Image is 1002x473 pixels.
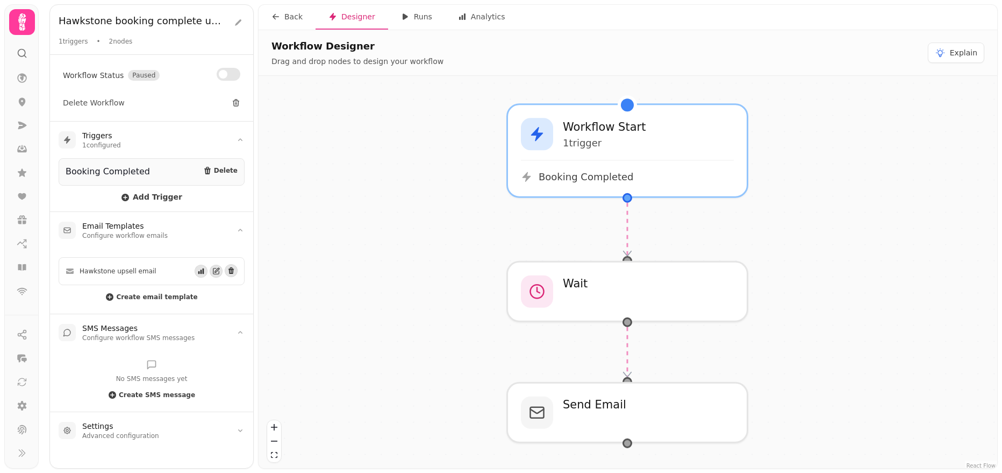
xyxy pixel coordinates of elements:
button: Delete [203,165,238,176]
button: Create SMS message [108,390,195,400]
button: Edit workflow [232,13,245,31]
span: 2 nodes [109,37,133,46]
div: Designer [328,11,375,22]
div: Send Email [506,382,748,443]
div: Analytics [458,11,505,22]
h3: Email Templates [82,221,168,231]
div: Back [271,11,303,22]
span: Paused [128,70,160,81]
h3: Settings [82,421,159,432]
span: • [96,37,100,46]
button: zoom in [267,420,281,434]
div: Runs [401,11,432,22]
button: fit view [267,448,281,462]
span: Booking Completed [539,171,634,183]
button: Create email template [105,292,197,302]
h2: Hawkstone booking complete upsell [59,13,225,29]
summary: Triggers1configured [50,122,253,158]
button: Designer [316,5,388,30]
div: React Flow controls [267,420,282,463]
p: Advanced configuration [82,432,159,440]
summary: SMS MessagesConfigure workflow SMS messages [50,314,253,351]
p: 1 configured [82,141,121,150]
button: View email events [195,265,207,278]
h3: Workflow Start [563,119,646,135]
div: Wait [506,261,748,322]
span: Create SMS message [119,392,195,398]
h3: SMS Messages [82,323,195,334]
p: Drag and drop nodes to design your workflow [271,56,443,67]
p: No SMS messages yet [59,375,245,383]
button: Add Trigger [121,192,182,203]
summary: SettingsAdvanced configuration [50,412,253,449]
button: Back [259,5,316,30]
span: Hawkstone upsell email [80,267,156,276]
span: Workflow Status [63,70,124,81]
div: Workflow Start1triggerBooking Completed [506,103,748,198]
button: Analytics [445,5,518,30]
span: 1 triggers [59,37,88,46]
h2: Workflow Designer [271,39,443,54]
h3: Triggers [82,130,121,141]
button: zoom out [267,434,281,448]
span: Add Trigger [121,193,182,202]
button: Delete email template [225,264,238,277]
p: Configure workflow SMS messages [82,334,195,342]
button: Edit email template [210,265,223,278]
p: Configure workflow emails [82,231,168,240]
button: Delete Workflow [59,93,245,112]
summary: Email TemplatesConfigure workflow emails [50,212,253,249]
span: Explain [950,47,977,58]
span: Delete Workflow [63,97,125,108]
span: Create email template [116,294,197,300]
div: Booking Completed [66,165,150,178]
button: Explain [928,43,984,63]
span: Delete [214,167,238,174]
p: 1 trigger [563,137,646,150]
a: React Flow attribution [967,463,996,469]
button: Runs [388,5,445,30]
